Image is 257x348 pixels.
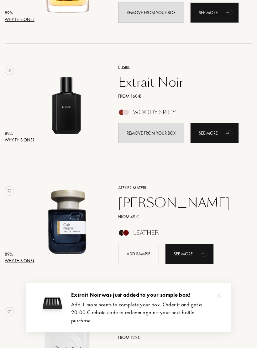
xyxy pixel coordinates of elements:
a: Cuir Nilam Atelier Materi [29,177,108,271]
img: Cuir Nilam Atelier Materi [29,184,105,259]
a: Extrait Noir Élisire [29,57,108,151]
div: 89 % [5,10,34,17]
div: 89 % [5,251,34,258]
img: sample box 4 [40,291,65,316]
div: Why this one? [5,17,34,23]
a: Extrait Noir [113,75,243,90]
div: Why this one? [5,137,34,144]
a: See moreanimation [190,123,239,144]
a: Leather [113,232,243,238]
img: no_like_p.png [5,66,14,75]
div: Add 1 more scents to complete your box. Order it and get a 20,00 € rebate code to redeem against ... [71,301,222,325]
div: Extrait Noir was just added to your sample box! [71,291,222,299]
a: See moreanimation [165,244,214,264]
a: [PERSON_NAME] [113,196,243,211]
div: Add sample [118,244,159,264]
div: animation [223,6,236,19]
div: See more [190,3,239,23]
a: From 125 € [113,335,243,341]
div: See more [165,244,214,264]
a: Atelier Materi [113,185,243,192]
div: Leather [133,230,159,237]
img: no_like_p.png [5,187,14,196]
a: See moreanimation [190,3,239,23]
div: Woody Spicy [133,109,176,116]
img: no_like_p.png [5,307,14,317]
img: cross.svg [217,294,221,298]
a: Woody Spicy [113,111,243,118]
div: 89 % [5,130,34,137]
a: Élisire [113,64,243,71]
div: See more [190,123,239,144]
div: Remove from your box [118,3,184,23]
a: From 49 € [113,214,243,220]
img: Extrait Noir Élisire [29,64,105,139]
div: animation [223,127,236,140]
a: From 160 € [113,93,243,100]
div: Remove from your box [118,123,184,144]
div: animation [198,248,211,260]
div: Why this one? [5,258,34,264]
